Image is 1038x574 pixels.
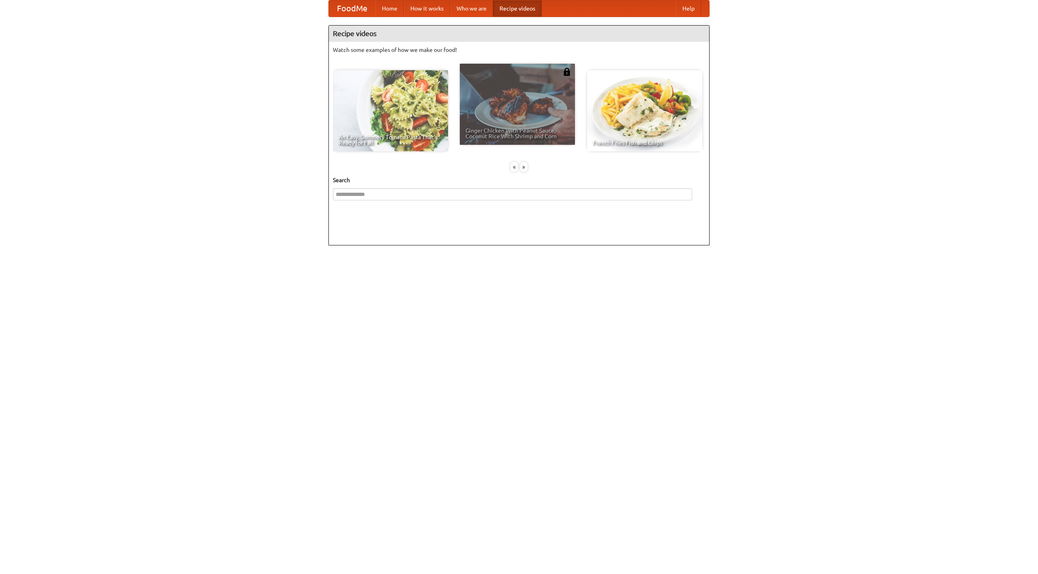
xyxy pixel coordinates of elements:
[450,0,493,17] a: Who we are
[593,140,697,146] span: French Fries Fish and Chips
[404,0,450,17] a: How it works
[333,46,705,54] p: Watch some examples of how we make our food!
[333,70,448,151] a: An Easy, Summery Tomato Pasta That's Ready for Fall
[339,134,442,146] span: An Easy, Summery Tomato Pasta That's Ready for Fall
[563,68,571,76] img: 483408.png
[493,0,542,17] a: Recipe videos
[329,0,375,17] a: FoodMe
[333,176,705,184] h5: Search
[520,162,528,172] div: »
[329,26,709,42] h4: Recipe videos
[375,0,404,17] a: Home
[587,70,702,151] a: French Fries Fish and Chips
[676,0,701,17] a: Help
[510,162,518,172] div: «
